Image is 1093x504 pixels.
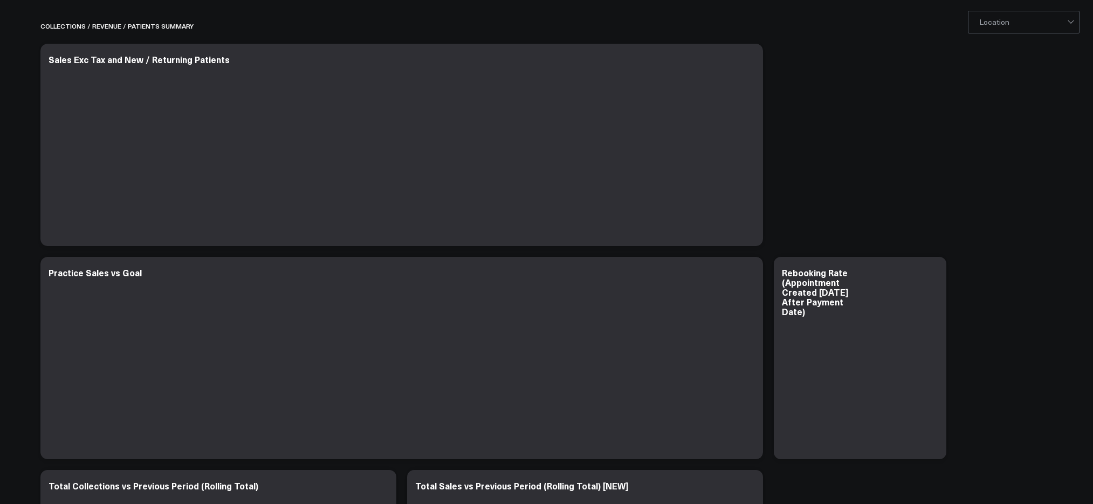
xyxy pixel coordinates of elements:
[49,53,230,65] div: Sales Exc Tax and New / Returning Patients
[782,267,848,317] div: Rebooking Rate (Appointment Created [DATE] After Payment Date)
[49,480,258,492] div: Total Collections vs Previous Period (Rolling Total)
[415,480,628,492] div: Total Sales vs Previous Period (Rolling Total) [NEW]
[49,267,142,278] div: Practice Sales vs Goal
[40,13,194,38] div: Collections / revenue / patients summary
